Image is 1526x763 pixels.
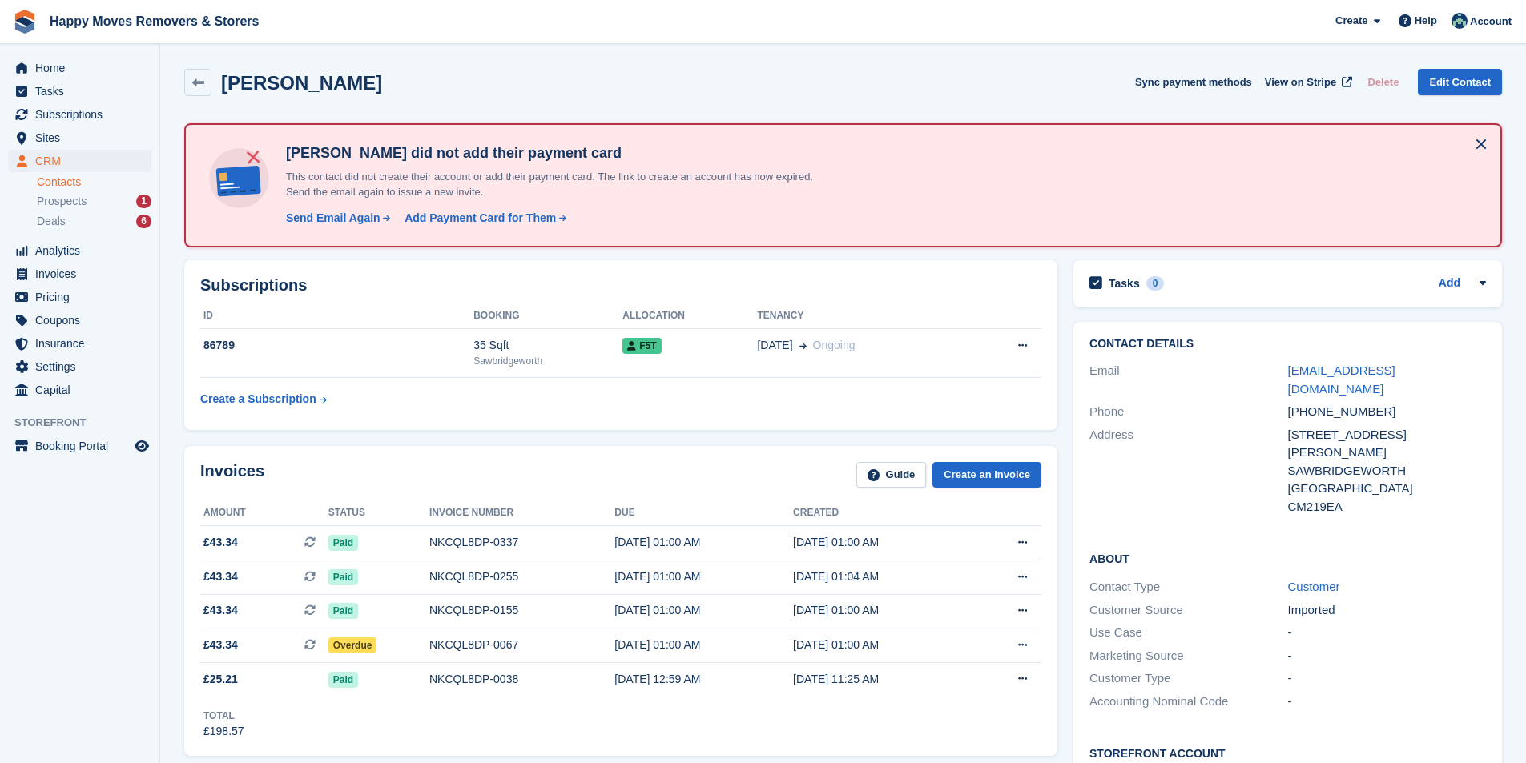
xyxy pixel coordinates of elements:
[856,462,927,488] a: Guide
[13,10,37,34] img: stora-icon-8386f47178a22dfd0bd8f6a31ec36ba5ce8667c1dd55bd0f319d3a0aa187defe.svg
[1258,69,1355,95] a: View on Stripe
[37,194,87,209] span: Prospects
[1288,462,1486,480] div: SAWBRIDGEWORTH
[35,150,131,172] span: CRM
[1288,624,1486,642] div: -
[35,263,131,285] span: Invoices
[473,354,622,368] div: Sawbridgeworth
[205,144,273,212] img: no-card-linked-e7822e413c904bf8b177c4d89f31251c4716f9871600ec3ca5bfc59e148c83f4.svg
[37,193,151,210] a: Prospects 1
[1089,745,1486,761] h2: Storefront Account
[793,534,972,551] div: [DATE] 01:00 AM
[1089,647,1287,665] div: Marketing Source
[793,637,972,653] div: [DATE] 01:00 AM
[132,436,151,456] a: Preview store
[1470,14,1512,30] span: Account
[37,214,66,229] span: Deals
[473,337,622,354] div: 35 Sqft
[1288,669,1486,688] div: -
[1089,550,1486,566] h2: About
[1288,480,1486,498] div: [GEOGRAPHIC_DATA]
[8,435,151,457] a: menu
[203,723,244,740] div: £198.57
[614,671,793,688] div: [DATE] 12:59 AM
[813,339,856,351] span: Ongoing
[1361,69,1405,95] button: Delete
[1089,601,1287,620] div: Customer Source
[8,150,151,172] a: menu
[280,144,840,163] h4: [PERSON_NAME] did not add their payment card
[203,671,238,688] span: £25.21
[35,379,131,401] span: Capital
[35,286,131,308] span: Pricing
[136,215,151,228] div: 6
[1288,647,1486,665] div: -
[8,309,151,331] a: menu
[473,303,622,329] th: Booking
[8,355,151,378] a: menu
[328,535,358,551] span: Paid
[35,239,131,262] span: Analytics
[35,80,131,102] span: Tasks
[37,213,151,230] a: Deals 6
[1089,403,1287,421] div: Phone
[8,239,151,262] a: menu
[203,637,238,653] span: £43.34
[136,195,151,208] div: 1
[1418,69,1502,95] a: Edit Contact
[1089,693,1287,711] div: Accounting Nominal Code
[200,337,473,354] div: 86789
[932,462,1041,488] a: Create an Invoice
[328,603,358,619] span: Paid
[429,602,614,619] div: NKCQL8DP-0155
[1335,13,1367,29] span: Create
[614,500,793,526] th: Due
[1089,362,1287,398] div: Email
[429,534,614,551] div: NKCQL8DP-0337
[614,602,793,619] div: [DATE] 01:00 AM
[429,637,614,653] div: NKCQL8DP-0067
[1089,578,1287,596] div: Contact Type
[328,637,377,653] span: Overdue
[1288,403,1486,421] div: [PHONE_NUMBER]
[8,332,151,355] a: menu
[1439,275,1460,293] a: Add
[43,8,265,34] a: Happy Moves Removers & Storers
[793,671,972,688] div: [DATE] 11:25 AM
[614,534,793,551] div: [DATE] 01:00 AM
[328,569,358,585] span: Paid
[35,126,131,149] span: Sites
[1288,426,1486,462] div: [STREET_ADDRESS][PERSON_NAME]
[203,568,238,585] span: £43.34
[35,435,131,457] span: Booking Portal
[429,568,614,585] div: NKCQL8DP-0255
[203,534,238,551] span: £43.34
[1288,363,1395,396] a: [EMAIL_ADDRESS][DOMAIN_NAME]
[8,263,151,285] a: menu
[8,103,151,126] a: menu
[280,169,840,200] p: This contact did not create their account or add their payment card. The link to create an accoun...
[37,175,151,190] a: Contacts
[1089,338,1486,351] h2: Contact Details
[405,210,556,227] div: Add Payment Card for Them
[757,337,792,354] span: [DATE]
[35,57,131,79] span: Home
[35,309,131,331] span: Coupons
[1452,13,1468,29] img: Admin
[8,57,151,79] a: menu
[328,672,358,688] span: Paid
[1109,276,1140,291] h2: Tasks
[1135,69,1252,95] button: Sync payment methods
[200,384,327,414] a: Create a Subscription
[1265,74,1336,90] span: View on Stripe
[793,568,972,585] div: [DATE] 01:04 AM
[429,671,614,688] div: NKCQL8DP-0038
[1089,624,1287,642] div: Use Case
[8,126,151,149] a: menu
[203,602,238,619] span: £43.34
[14,415,159,431] span: Storefront
[614,568,793,585] div: [DATE] 01:00 AM
[221,72,382,94] h2: [PERSON_NAME]
[8,286,151,308] a: menu
[1089,669,1287,688] div: Customer Type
